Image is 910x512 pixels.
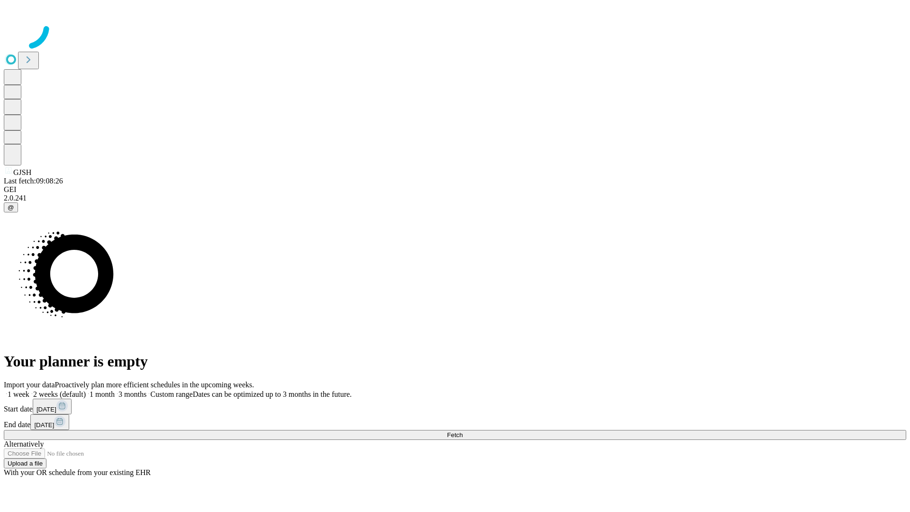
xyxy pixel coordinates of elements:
[118,390,146,398] span: 3 months
[4,202,18,212] button: @
[33,399,72,414] button: [DATE]
[36,406,56,413] span: [DATE]
[8,390,29,398] span: 1 week
[13,168,31,176] span: GJSH
[4,177,63,185] span: Last fetch: 09:08:26
[90,390,115,398] span: 1 month
[55,381,254,389] span: Proactively plan more efficient schedules in the upcoming weeks.
[150,390,192,398] span: Custom range
[4,414,906,430] div: End date
[4,430,906,440] button: Fetch
[4,353,906,370] h1: Your planner is empty
[193,390,352,398] span: Dates can be optimized up to 3 months in the future.
[4,468,151,476] span: With your OR schedule from your existing EHR
[4,440,44,448] span: Alternatively
[34,421,54,429] span: [DATE]
[4,381,55,389] span: Import your data
[4,399,906,414] div: Start date
[33,390,86,398] span: 2 weeks (default)
[4,185,906,194] div: GEI
[30,414,69,430] button: [DATE]
[4,194,906,202] div: 2.0.241
[4,458,46,468] button: Upload a file
[447,431,463,439] span: Fetch
[8,204,14,211] span: @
